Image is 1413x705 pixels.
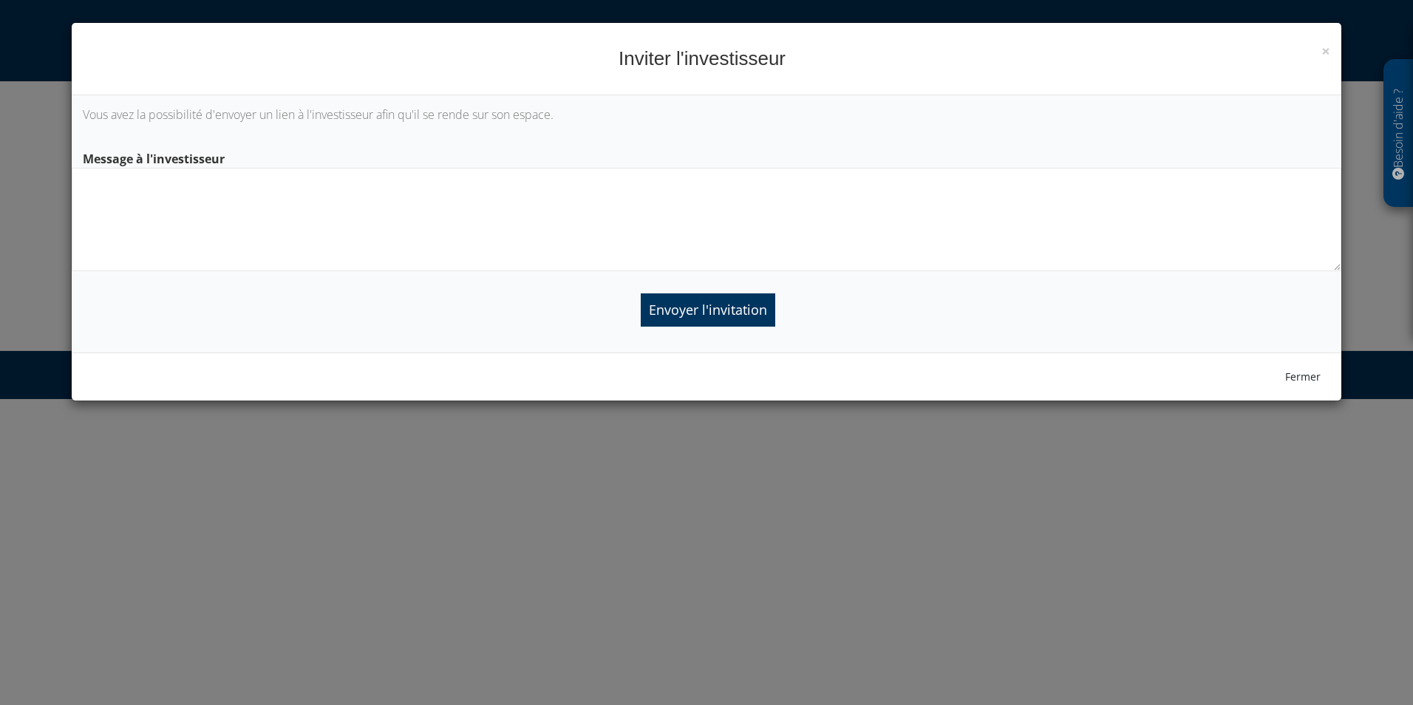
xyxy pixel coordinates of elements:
[641,293,775,327] input: Envoyer l'invitation
[83,45,1331,72] h4: Inviter l'investisseur
[1321,41,1330,61] span: ×
[1390,67,1407,200] p: Besoin d'aide ?
[72,146,1342,168] label: Message à l'investisseur
[1276,364,1330,389] button: Fermer
[83,106,1331,123] p: Vous avez la possibilité d'envoyer un lien à l'investisseur afin qu'il se rende sur son espace.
